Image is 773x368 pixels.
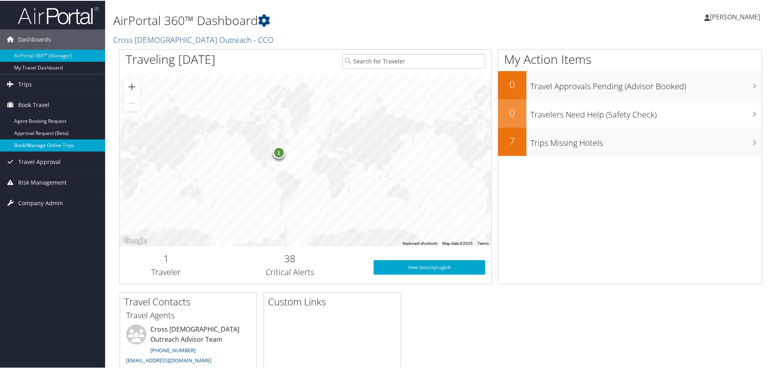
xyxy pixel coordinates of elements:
[126,356,211,363] a: [EMAIL_ADDRESS][DOMAIN_NAME]
[126,251,207,265] h2: 1
[124,78,140,94] button: Zoom in
[126,266,207,277] h3: Traveler
[18,94,49,114] span: Book Travel
[122,235,148,246] a: Open this area in Google Maps (opens a new window)
[122,235,148,246] img: Google
[498,77,526,90] h2: 0
[273,146,285,158] div: 1
[498,133,526,147] h2: 7
[18,29,51,49] span: Dashboards
[219,251,361,265] h2: 38
[498,99,762,127] a: 0Travelers Need Help (Safety Check)
[150,346,196,353] a: [PHONE_NUMBER]
[498,70,762,99] a: 0Travel Approvals Pending (Advisor Booked)
[710,12,760,21] span: [PERSON_NAME]
[18,172,67,192] span: Risk Management
[18,74,32,94] span: Trips
[113,11,550,28] h1: AirPortal 360™ Dashboard
[18,192,63,212] span: Company Admin
[374,259,485,274] a: View SecurityLogic®
[113,34,276,44] a: Cross [DEMOGRAPHIC_DATA] Outreach - CCO
[122,324,255,367] li: Cross [DEMOGRAPHIC_DATA] Outreach Advisor Team
[124,294,257,308] h2: Travel Contacts
[704,4,768,28] a: [PERSON_NAME]
[498,50,762,67] h1: My Action Items
[126,50,215,67] h1: Traveling [DATE]
[268,294,401,308] h2: Custom Links
[18,151,61,171] span: Travel Approval
[219,266,361,277] h3: Critical Alerts
[498,127,762,155] a: 7Trips Missing Hotels
[442,240,473,245] span: Map data ©2025
[498,105,526,119] h2: 0
[403,240,437,246] button: Keyboard shortcuts
[18,5,99,24] img: airportal-logo.png
[530,76,762,91] h3: Travel Approvals Pending (Advisor Booked)
[530,132,762,148] h3: Trips Missing Hotels
[530,104,762,120] h3: Travelers Need Help (Safety Check)
[124,95,140,111] button: Zoom out
[126,309,251,320] h3: Travel Agents
[342,53,485,68] input: Search for Traveler
[477,240,489,245] a: Terms (opens in new tab)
